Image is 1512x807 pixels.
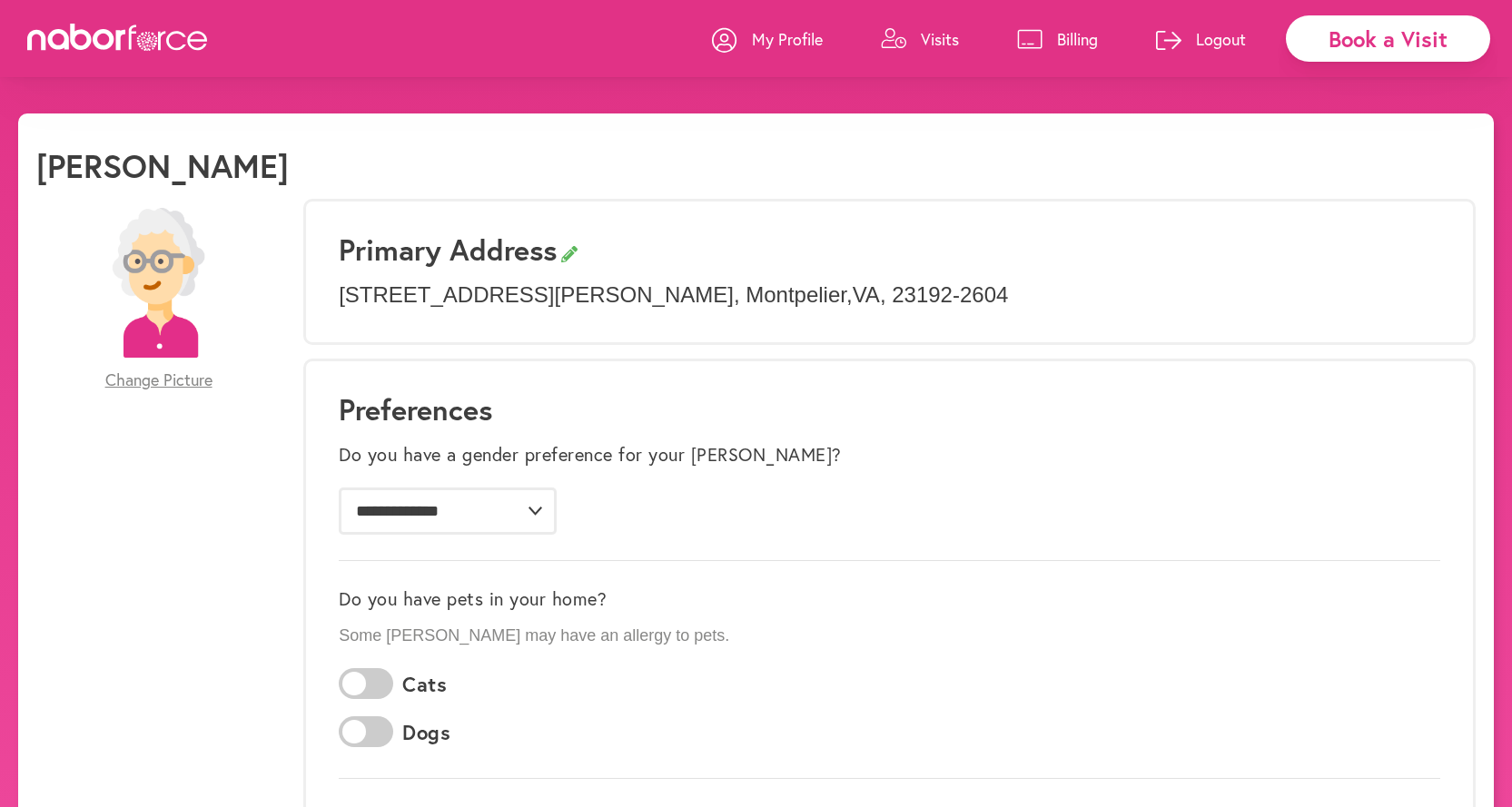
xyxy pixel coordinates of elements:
span: Change Picture [105,370,212,390]
p: Logout [1196,28,1246,50]
h1: [PERSON_NAME] [36,146,289,185]
label: Cats [402,673,447,696]
a: Visits [881,12,959,66]
h3: Primary Address [339,232,1440,267]
p: My Profile [752,28,823,50]
a: Billing [1017,12,1098,66]
div: Book a Visit [1286,15,1490,62]
p: Visits [921,28,959,50]
img: efc20bcf08b0dac87679abea64c1faab.png [84,208,233,358]
label: Do you have pets in your home? [339,588,607,610]
p: Some [PERSON_NAME] may have an allergy to pets. [339,626,1440,646]
h1: Preferences [339,392,1440,427]
a: Logout [1156,12,1246,66]
label: Do you have a gender preference for your [PERSON_NAME]? [339,444,842,466]
p: [STREET_ADDRESS][PERSON_NAME] , Montpelier , VA , 23192-2604 [339,282,1440,309]
p: Billing [1057,28,1098,50]
label: Dogs [402,721,450,744]
a: My Profile [712,12,823,66]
